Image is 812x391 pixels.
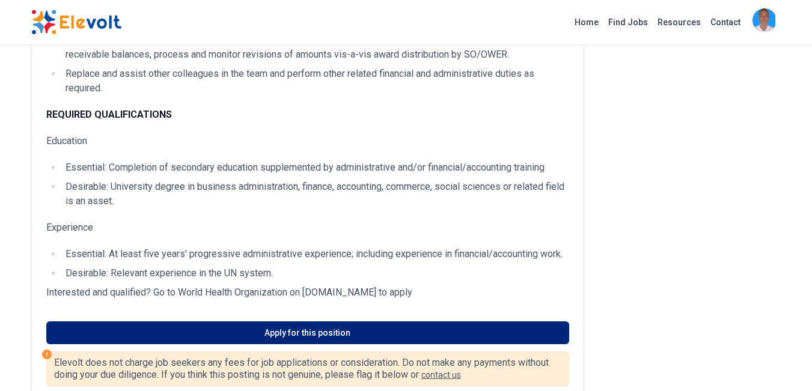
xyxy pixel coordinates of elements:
[752,333,812,391] iframe: Chat Widget
[46,285,569,300] p: Interested and qualified? Go to World Health Organization on [DOMAIN_NAME] to apply
[603,13,653,32] a: Find Jobs
[752,8,776,32] img: Isaiah Amunga
[46,134,569,148] p: Education
[706,13,745,32] a: Contact
[31,10,121,35] img: Elevolt
[421,370,461,380] a: contact us
[570,13,603,32] a: Home
[653,13,706,32] a: Resources
[46,220,569,235] p: Experience
[752,8,777,32] button: Isaiah Amunga
[54,357,561,381] p: Elevolt does not charge job seekers any fees for job applications or consideration. Do not make a...
[62,266,569,280] li: Desirable: Relevant experience in the UN system.
[62,180,569,208] li: Desirable: University degree in business administration, finance, accounting, commerce, social sc...
[62,67,569,95] li: Replace and assist other colleagues in the team and perform other related financial and administr...
[62,160,569,175] li: Essential: Completion of secondary education supplemented by administrative and/or financial/acco...
[46,321,569,344] a: Apply for this position
[46,109,172,120] strong: REQUIRED QUALIFICATIONS
[62,247,569,261] li: Essential: At least five years' progressive administrative experience; including experience in fi...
